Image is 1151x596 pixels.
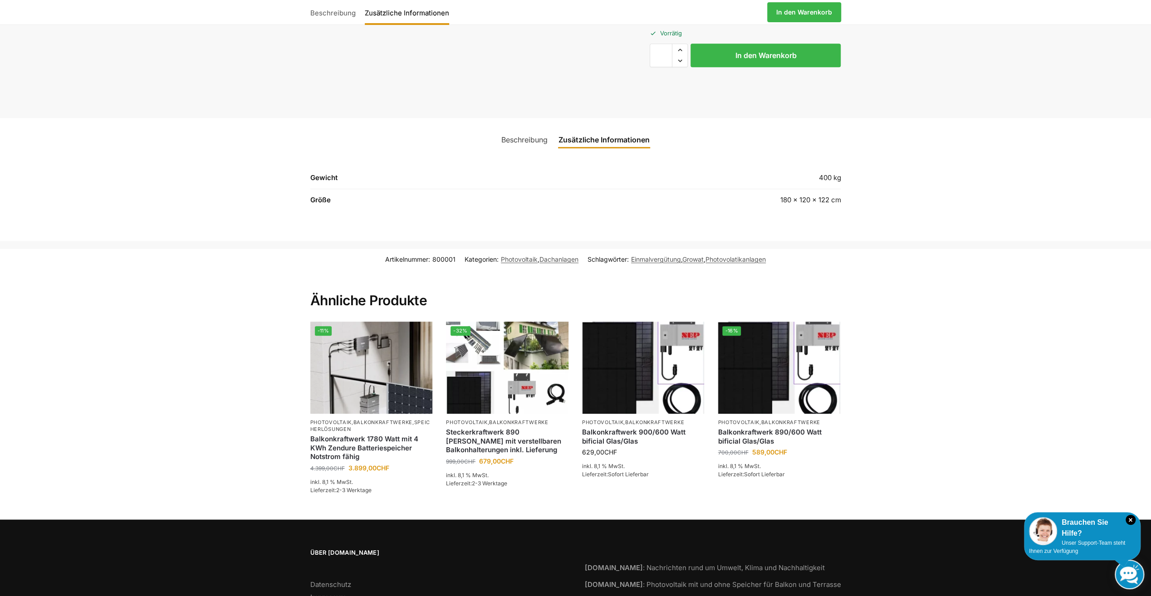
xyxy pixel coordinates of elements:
strong: [DOMAIN_NAME] [585,563,643,572]
a: Dachanlagen [539,255,578,263]
a: Photovolatikanlagen [705,255,766,263]
iframe: Sicherer Rahmen für schnelle Bezahlvorgänge [648,73,842,98]
span: Schlagwörter: , , [588,254,766,264]
a: In den Warenkorb [767,2,841,22]
table: Produktdetails [310,172,841,211]
span: Lieferzeit: [446,480,507,487]
p: , [582,419,705,426]
a: Zusätzliche Informationen [553,129,655,151]
p: inkl. 8,1 % MwSt. [446,471,568,479]
bdi: 700,00 [718,449,748,456]
span: 800001 [432,255,456,263]
p: , , [310,419,433,433]
a: Beschreibung [496,129,553,151]
a: Beschreibung [310,1,360,23]
a: [DOMAIN_NAME]: Photovoltaik mit und ohne Speicher für Balkon und Terrasse [585,580,841,589]
a: Balkonkraftwerke [761,419,820,425]
a: Photovoltaik [310,419,352,425]
span: 2-3 Werktage [472,480,507,487]
img: Bificiales Hochleistungsmodul [718,322,840,413]
td: 400 kg [590,172,841,189]
a: Balkonkraftwerke [353,419,412,425]
span: Lieferzeit: [582,471,649,478]
a: Speicherlösungen [310,419,431,432]
a: [DOMAIN_NAME]: Nachrichten rund um Umwelt, Klima und Nachhaltigkeit [585,563,825,572]
bdi: 3.899,00 [348,464,389,472]
a: Einmalvergütung [631,255,681,263]
span: CHF [737,449,748,456]
span: CHF [774,448,787,456]
p: inkl. 8,1 % MwSt. [310,478,433,486]
bdi: 589,00 [752,448,787,456]
span: Lieferzeit: [718,471,784,478]
a: Balkonkraftwerk 1780 Watt mit 4 KWh Zendure Batteriespeicher Notstrom fähig [310,435,433,461]
a: -32%860 Watt Komplett mit Balkonhalterung [446,322,568,413]
a: -16%Bificiales Hochleistungsmodul [718,322,840,413]
img: Zendure-solar-flow-Batteriespeicher für Balkonkraftwerke [310,322,433,413]
a: Balkonkraftwerk 890/600 Watt bificial Glas/Glas [718,428,840,445]
span: Increase quantity [672,44,687,56]
a: Photovoltaik [582,419,623,425]
p: , [718,419,840,426]
a: Balkonkraftwerke [489,419,548,425]
a: Balkonkraftwerk 900/600 Watt bificial Glas/Glas [582,428,705,445]
bdi: 4.399,00 [310,465,345,472]
span: Reduce quantity [672,55,687,67]
a: Photovoltaik [446,419,487,425]
input: Produktmenge [650,44,672,67]
a: Zusätzliche Informationen [360,1,454,23]
p: Vorrätig [650,22,841,38]
span: CHF [333,465,345,472]
button: In den Warenkorb [691,44,841,67]
bdi: 999,00 [446,458,475,465]
img: Bificiales Hochleistungsmodul [582,322,705,413]
strong: [DOMAIN_NAME] [585,580,643,589]
a: Steckerkraftwerk 890 Watt mit verstellbaren Balkonhalterungen inkl. Lieferung [446,428,568,454]
a: Datenschutz [310,580,351,589]
span: Sofort Lieferbar [608,471,649,478]
img: Customer service [1029,517,1057,545]
i: Schließen [1126,515,1136,525]
a: Photovoltaik [501,255,538,263]
bdi: 629,00 [582,448,617,456]
span: Über [DOMAIN_NAME] [310,548,567,557]
span: CHF [501,457,514,465]
p: inkl. 8,1 % MwSt. [582,462,705,470]
img: 860 Watt Komplett mit Balkonhalterung [446,322,568,413]
a: -11%Zendure-solar-flow-Batteriespeicher für Balkonkraftwerke [310,322,433,413]
p: inkl. 8,1 % MwSt. [718,462,840,470]
span: Unser Support-Team steht Ihnen zur Verfügung [1029,540,1125,554]
a: Growat [682,255,704,263]
span: CHF [604,448,617,456]
span: Artikelnummer: [385,254,456,264]
td: 180 × 120 × 122 cm [590,189,841,211]
span: Kategorien: , [465,254,578,264]
p: , [446,419,568,426]
a: Photovoltaik [718,419,759,425]
span: CHF [377,464,389,472]
div: Brauchen Sie Hilfe? [1029,517,1136,539]
span: 2-3 Werktage [336,487,372,493]
th: Größe [310,189,591,211]
h2: Ähnliche Produkte [310,270,841,309]
span: Sofort Lieferbar [744,471,784,478]
th: Gewicht [310,172,591,189]
a: Balkonkraftwerke [625,419,684,425]
bdi: 679,00 [479,457,514,465]
span: CHF [464,458,475,465]
span: Lieferzeit: [310,487,372,493]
